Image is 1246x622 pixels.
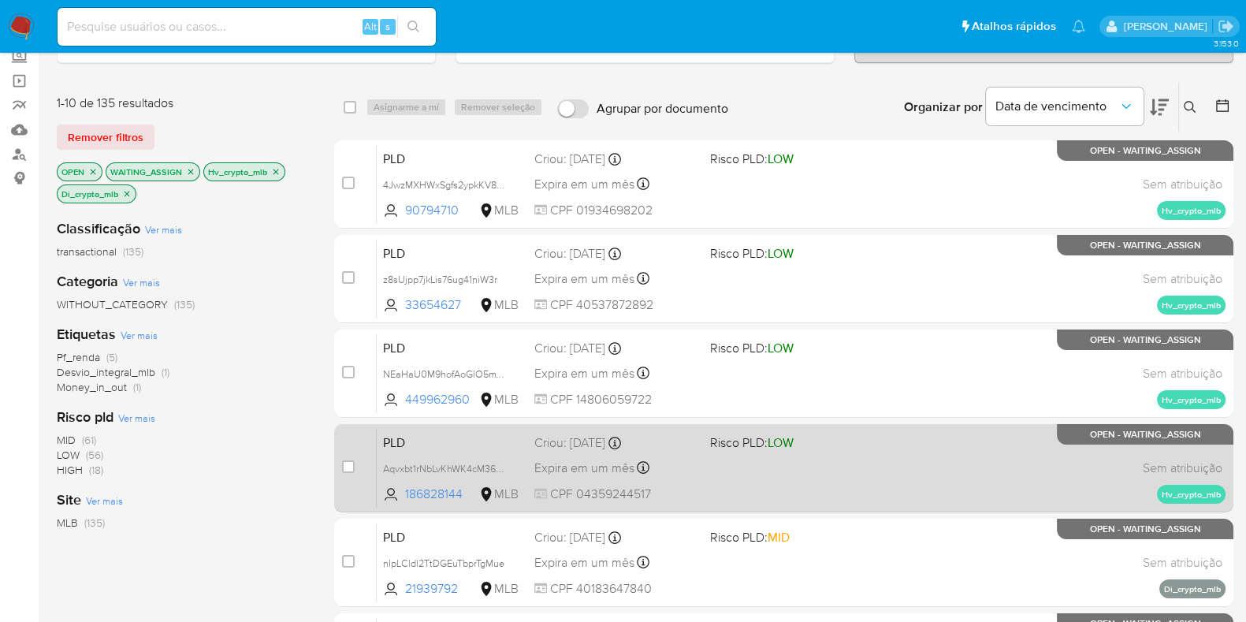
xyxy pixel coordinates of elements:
p: danilo.toledo@mercadolivre.com [1123,19,1212,34]
span: s [385,19,390,34]
span: 3.153.0 [1213,37,1238,50]
button: search-icon [397,16,430,38]
a: Sair [1218,18,1234,35]
a: Notificações [1072,20,1085,33]
span: Atalhos rápidos [972,18,1056,35]
input: Pesquise usuários ou casos... [58,17,436,37]
span: Alt [364,19,377,34]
